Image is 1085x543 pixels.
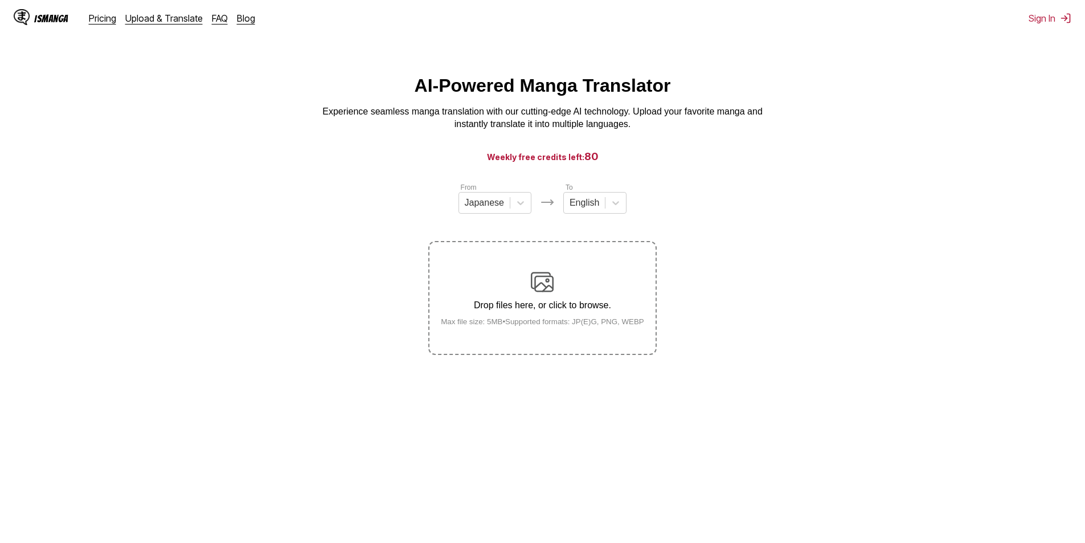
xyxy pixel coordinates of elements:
[212,13,228,24] a: FAQ
[14,9,30,25] img: IsManga Logo
[541,195,554,209] img: Languages icon
[125,13,203,24] a: Upload & Translate
[14,9,89,27] a: IsManga LogoIsManga
[566,183,573,191] label: To
[27,149,1058,164] h3: Weekly free credits left:
[1060,13,1071,24] img: Sign out
[89,13,116,24] a: Pricing
[461,183,477,191] label: From
[34,13,68,24] div: IsManga
[415,75,671,96] h1: AI-Powered Manga Translator
[584,150,599,162] span: 80
[315,105,771,131] p: Experience seamless manga translation with our cutting-edge AI technology. Upload your favorite m...
[237,13,255,24] a: Blog
[432,317,653,326] small: Max file size: 5MB • Supported formats: JP(E)G, PNG, WEBP
[432,300,653,311] p: Drop files here, or click to browse.
[1029,13,1071,24] button: Sign In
